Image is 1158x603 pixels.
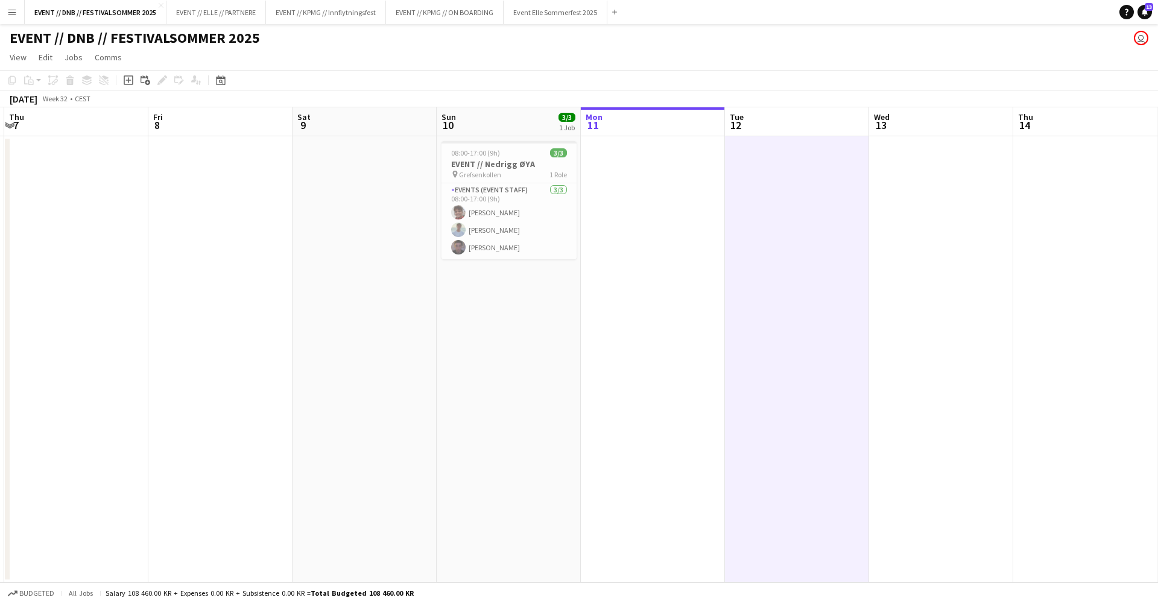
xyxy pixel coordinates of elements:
app-user-avatar: Daniel Andersen [1134,31,1148,45]
button: Event Elle Sommerfest 2025 [504,1,607,24]
span: 3/3 [550,148,567,157]
span: Jobs [65,52,83,63]
a: View [5,49,31,65]
app-job-card: 08:00-17:00 (9h)3/3EVENT // Nedrigg ØYA Grefsenkollen1 RoleEvents (Event Staff)3/308:00-17:00 (9h... [441,141,577,259]
span: Wed [874,112,890,122]
app-card-role: Events (Event Staff)3/308:00-17:00 (9h)[PERSON_NAME][PERSON_NAME][PERSON_NAME] [441,183,577,259]
h1: EVENT // DNB // FESTIVALSOMMER 2025 [10,29,260,47]
span: Thu [9,112,24,122]
div: Salary 108 460.00 KR + Expenses 0.00 KR + Subsistence 0.00 KR = [106,589,414,598]
span: 11 [584,118,603,132]
span: 10 [440,118,456,132]
span: 9 [296,118,311,132]
button: Budgeted [6,587,56,600]
span: 08:00-17:00 (9h) [451,148,500,157]
span: 3/3 [558,113,575,122]
span: 8 [151,118,163,132]
span: Grefsenkollen [459,170,501,179]
span: 7 [7,118,24,132]
h3: EVENT // Nedrigg ØYA [441,159,577,169]
span: 12 [728,118,744,132]
div: CEST [75,94,90,103]
a: Edit [34,49,57,65]
span: View [10,52,27,63]
div: 1 Job [559,123,575,132]
span: 14 [1016,118,1033,132]
span: 1 Role [549,170,567,179]
span: All jobs [66,589,95,598]
button: EVENT // KPMG // ON BOARDING [386,1,504,24]
span: Sat [297,112,311,122]
span: 13 [1145,3,1153,11]
span: Week 32 [40,94,70,103]
button: EVENT // ELLE // PARTNERE [166,1,266,24]
a: 13 [1137,5,1152,19]
span: 13 [872,118,890,132]
span: Sun [441,112,456,122]
a: Comms [90,49,127,65]
span: Tue [730,112,744,122]
button: EVENT // DNB // FESTIVALSOMMER 2025 [25,1,166,24]
span: Comms [95,52,122,63]
span: Total Budgeted 108 460.00 KR [311,589,414,598]
span: Thu [1018,112,1033,122]
span: Edit [39,52,52,63]
span: Fri [153,112,163,122]
span: Mon [586,112,603,122]
div: [DATE] [10,93,37,105]
a: Jobs [60,49,87,65]
button: EVENT // KPMG // Innflytningsfest [266,1,386,24]
span: Budgeted [19,589,54,598]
